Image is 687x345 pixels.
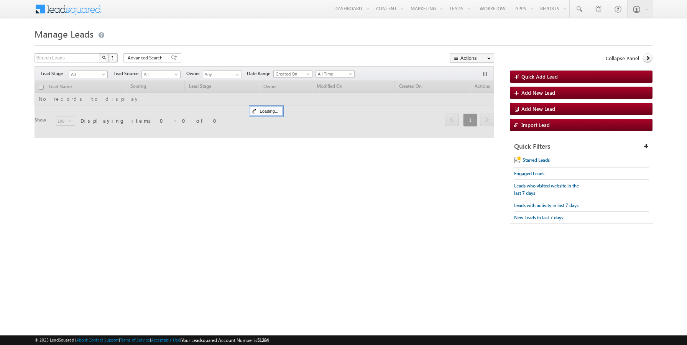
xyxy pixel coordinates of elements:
span: Owner [186,70,203,77]
a: Show All Items [232,71,241,79]
div: Quick Filters [510,139,653,154]
div: Loading... [250,107,283,116]
a: Contact Support [89,337,119,342]
a: Acceptable Use [151,337,180,342]
span: Manage Leads [35,28,94,40]
span: Starred Leads [523,157,550,163]
a: About [76,337,87,342]
span: ? [111,54,115,61]
span: © 2025 LeadSquared | | | | | [35,337,269,344]
span: Lead Stage [41,70,69,77]
span: Collapse Panel [606,55,639,62]
span: 51284 [257,337,269,343]
span: All [69,71,105,78]
a: Created On [273,70,312,78]
img: Search [102,56,106,59]
a: All [69,71,108,78]
span: Created On [274,71,310,77]
span: Engaged Leads [514,171,544,176]
button: Actions [450,53,494,63]
a: All Time [316,70,355,78]
span: Lead Source [113,70,141,77]
span: Leads who visited website in the last 7 days [514,183,579,196]
input: Type to Search [203,71,242,78]
span: Add New Lead [521,105,555,112]
span: Your Leadsquared Account Number is [181,337,269,343]
span: Date Range [247,70,273,77]
a: All [141,71,181,78]
span: Import Lead [521,122,550,128]
span: All [142,71,178,78]
span: New Leads in last 7 days [514,215,563,220]
span: Add New Lead [521,89,555,96]
button: ? [108,53,118,62]
span: All Time [316,71,352,77]
a: Terms of Service [120,337,150,342]
span: Leads with activity in last 7 days [514,202,579,208]
span: Advanced Search [128,54,165,61]
span: Quick Add Lead [521,73,558,80]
